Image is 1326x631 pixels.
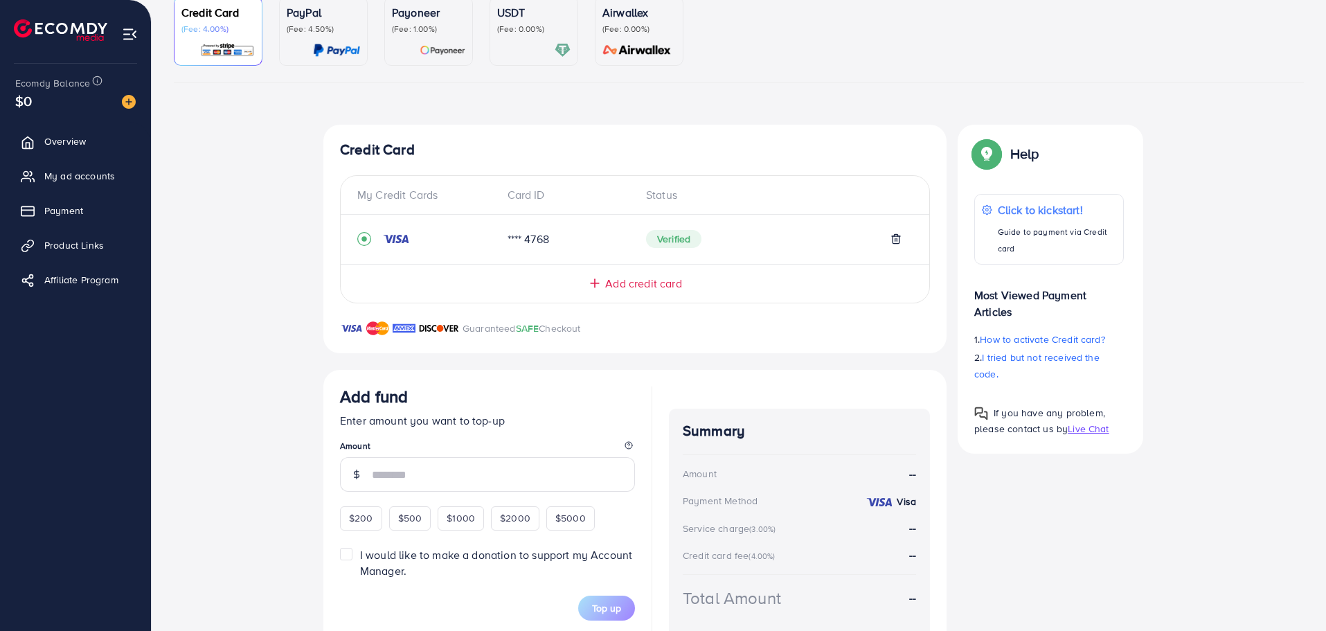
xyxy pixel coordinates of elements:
[974,349,1124,382] p: 2.
[749,551,775,562] small: (4.00%)
[980,332,1104,346] span: How to activate Credit card?
[497,24,571,35] p: (Fee: 0.00%)
[287,24,360,35] p: (Fee: 4.50%)
[14,19,107,41] img: logo
[122,95,136,109] img: image
[998,202,1116,218] p: Click to kickstart!
[683,549,780,562] div: Credit card fee
[496,187,636,203] div: Card ID
[866,497,893,508] img: credit
[44,134,86,148] span: Overview
[340,141,930,159] h4: Credit Card
[357,187,496,203] div: My Credit Cards
[382,233,410,245] img: credit
[974,406,1105,436] span: If you have any problem, please contact us by
[340,412,635,429] p: Enter amount you want to top-up
[392,24,465,35] p: (Fee: 1.00%)
[516,321,539,335] span: SAFE
[1010,145,1039,162] p: Help
[15,76,90,90] span: Ecomdy Balance
[1068,422,1109,436] span: Live Chat
[44,204,83,217] span: Payment
[500,511,530,525] span: $2000
[974,407,988,420] img: Popup guide
[10,266,141,294] a: Affiliate Program
[683,586,781,610] div: Total Amount
[340,386,408,407] h3: Add fund
[592,601,621,615] span: Top up
[44,238,104,252] span: Product Links
[605,276,681,292] span: Add credit card
[974,141,999,166] img: Popup guide
[360,547,632,578] span: I would like to make a donation to support my Account Manager.
[357,232,371,246] svg: record circle
[463,320,581,337] p: Guaranteed Checkout
[10,197,141,224] a: Payment
[392,4,465,21] p: Payoneer
[909,466,916,482] strong: --
[646,230,701,248] span: Verified
[420,42,465,58] img: card
[393,320,415,337] img: brand
[749,524,776,535] small: (3.00%)
[683,494,758,508] div: Payment Method
[635,187,913,203] div: Status
[15,91,32,111] span: $0
[181,4,255,21] p: Credit Card
[602,24,676,35] p: (Fee: 0.00%)
[447,511,475,525] span: $1000
[909,547,916,562] strong: --
[998,224,1116,257] p: Guide to payment via Credit card
[340,320,363,337] img: brand
[122,26,138,42] img: menu
[340,440,635,457] legend: Amount
[683,423,916,440] h4: Summary
[897,495,916,508] strong: Visa
[181,24,255,35] p: (Fee: 4.00%)
[1267,569,1316,621] iframe: Chat
[398,511,422,525] span: $500
[313,42,360,58] img: card
[683,467,717,481] div: Amount
[598,42,676,58] img: card
[974,276,1124,320] p: Most Viewed Payment Articles
[602,4,676,21] p: Airwallex
[578,596,635,621] button: Top up
[497,4,571,21] p: USDT
[349,511,373,525] span: $200
[366,320,389,337] img: brand
[44,273,118,287] span: Affiliate Program
[419,320,459,337] img: brand
[44,169,115,183] span: My ad accounts
[200,42,255,58] img: card
[555,42,571,58] img: card
[555,511,586,525] span: $5000
[909,590,916,606] strong: --
[10,127,141,155] a: Overview
[974,350,1100,381] span: I tried but not received the code.
[974,331,1124,348] p: 1.
[10,231,141,259] a: Product Links
[10,162,141,190] a: My ad accounts
[909,520,916,535] strong: --
[287,4,360,21] p: PayPal
[683,522,780,535] div: Service charge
